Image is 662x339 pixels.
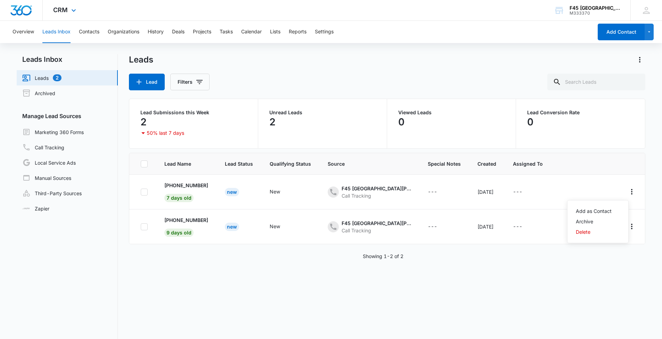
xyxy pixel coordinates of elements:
button: Add as Contact [559,187,569,196]
button: Add Contact [598,24,645,40]
div: - - Select to Edit Field [513,223,535,231]
p: Showing 1-2 of 2 [363,253,403,260]
h1: Leads [129,55,153,65]
button: Actions [626,221,637,232]
div: --- [513,188,522,196]
p: Lead Submissions this Week [140,110,247,115]
h3: Manage Lead Sources [17,112,118,120]
span: Created [477,160,496,167]
p: 2 [269,116,276,127]
div: F45 [GEOGRAPHIC_DATA][PERSON_NAME]- Social [342,220,411,227]
button: Contacts [79,21,99,43]
h2: Leads Inbox [17,54,118,65]
div: - - Select to Edit Field [513,188,535,196]
div: --- [513,223,522,231]
div: Call Tracking [342,227,411,234]
div: New [225,223,239,231]
a: [PHONE_NUMBER]7 days old [164,182,208,201]
div: - - Select to Edit Field [270,223,293,231]
a: Zapier [22,205,49,212]
p: 50% last 7 days [147,131,184,135]
button: Leads Inbox [42,21,71,43]
div: --- [428,188,437,196]
button: Overview [13,21,34,43]
div: [DATE] [477,223,496,230]
p: 0 [398,116,404,127]
button: Projects [193,21,211,43]
a: New [225,189,239,195]
div: - - Select to Edit Field [428,188,450,196]
button: Lists [270,21,280,43]
p: 2 [140,116,147,127]
button: Call [597,187,607,196]
a: New [225,224,239,230]
div: --- [428,223,437,231]
span: Special Notes [428,160,461,167]
button: History [148,21,164,43]
button: Calendar [241,21,262,43]
a: [PHONE_NUMBER]9 days old [164,216,208,235]
button: Tasks [220,21,233,43]
div: F45 [GEOGRAPHIC_DATA][PERSON_NAME]- Social [342,185,411,192]
div: Add as Contact [576,209,612,214]
p: Viewed Leads [398,110,505,115]
button: Lead [129,74,165,90]
a: Local Service Ads [22,158,76,167]
p: 0 [527,116,533,127]
span: Lead Name [164,160,208,167]
button: Archive [567,216,628,227]
div: - - Select to Edit Field [428,223,450,231]
div: account name [570,5,620,11]
button: Reports [289,21,307,43]
div: [DATE] [477,188,496,196]
input: Search Leads [547,74,645,90]
span: Lead Status [225,160,253,167]
button: Add as Contact [567,206,628,216]
span: Source [328,160,411,167]
p: Lead Conversion Rate [527,110,634,115]
span: 9 days old [164,229,194,237]
div: Call Tracking [342,192,411,199]
button: Settings [315,21,334,43]
button: Delete [567,227,628,237]
a: Marketing 360 Forms [22,128,84,136]
button: Actions [634,54,645,65]
a: Call [597,191,607,197]
div: - - Select to Edit Field [270,188,293,196]
button: Deals [172,21,185,43]
a: Manual Sources [22,174,71,182]
button: Add as Contact [559,221,569,231]
a: Call Tracking [22,143,64,151]
span: CRM [53,6,68,14]
div: New [225,188,239,196]
a: Third-Party Sources [22,189,82,197]
div: account id [570,11,620,16]
a: Leads2 [22,74,62,82]
span: Assigned To [513,160,543,167]
div: Delete [576,230,612,234]
div: New [270,223,280,230]
span: Qualifying Status [270,160,311,167]
p: [PHONE_NUMBER] [164,182,208,189]
span: 7 days old [164,194,194,202]
p: Unread Leads [269,110,376,115]
button: Actions [626,186,637,197]
div: New [270,188,280,195]
button: Filters [170,74,210,90]
button: Organizations [108,21,139,43]
div: Archive [576,219,612,224]
a: Archived [22,89,55,97]
p: [PHONE_NUMBER] [164,216,208,224]
button: Archive [572,187,582,196]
